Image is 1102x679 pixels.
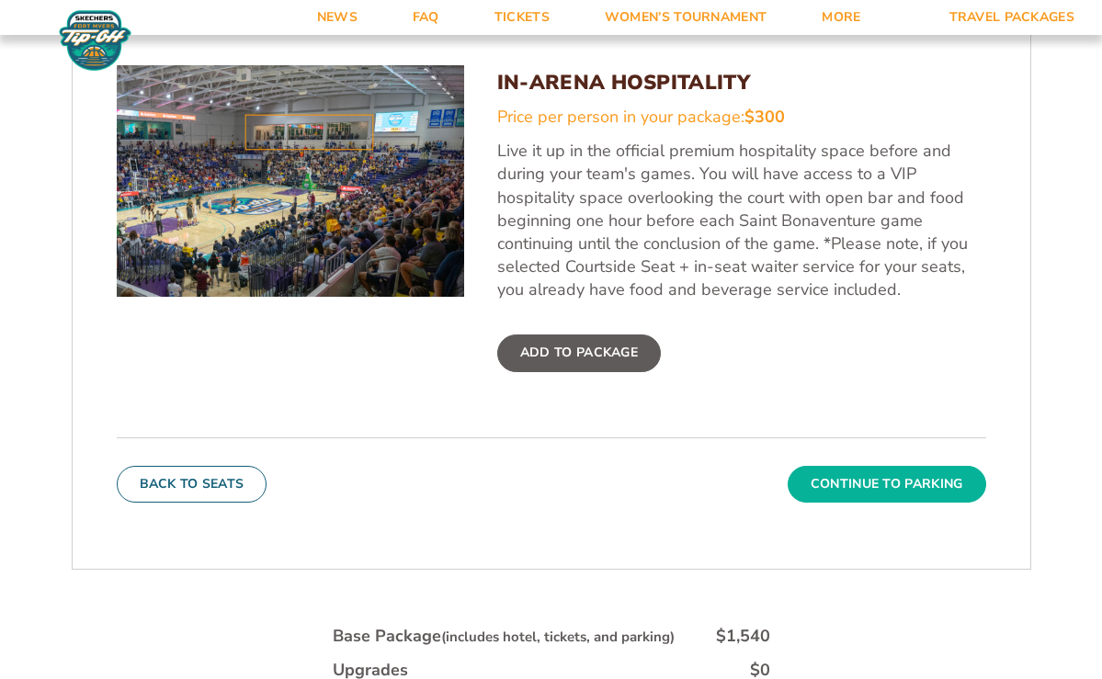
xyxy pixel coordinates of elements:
img: Fort Myers Tip-Off [55,9,135,72]
div: Base Package [333,625,675,648]
img: In-Arena Hospitality [117,65,464,297]
span: $300 [744,106,785,128]
h3: In-Arena Hospitality [497,71,986,95]
label: Add To Package [497,334,661,371]
div: $1,540 [716,625,770,648]
button: Continue To Parking [788,466,986,503]
p: Live it up in the official premium hospitality space before and during your team's games. You wil... [497,140,986,301]
small: (includes hotel, tickets, and parking) [441,628,675,646]
div: Price per person in your package: [497,106,986,129]
button: Back To Seats [117,466,267,503]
